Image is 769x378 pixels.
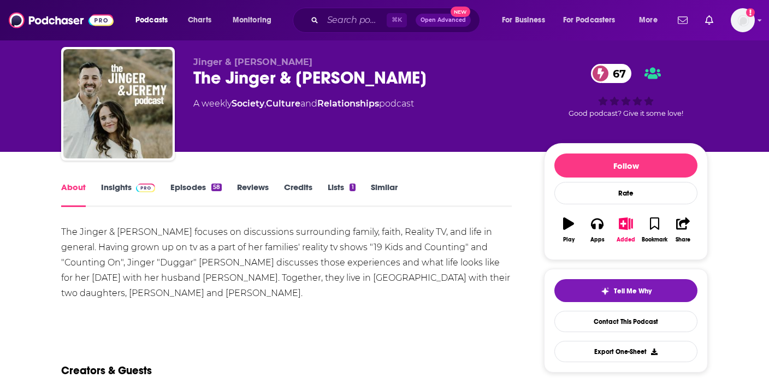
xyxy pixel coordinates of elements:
[554,279,697,302] button: tell me why sparkleTell Me Why
[387,13,407,27] span: ⌘ K
[563,13,616,28] span: For Podcasters
[746,8,755,17] svg: Add a profile image
[9,10,114,31] img: Podchaser - Follow, Share and Rate Podcasts
[617,237,635,243] div: Added
[193,97,414,110] div: A weekly podcast
[193,57,312,67] span: Jinger & [PERSON_NAME]
[135,13,168,28] span: Podcasts
[233,13,271,28] span: Monitoring
[128,11,182,29] button: open menu
[602,64,631,83] span: 67
[266,98,300,109] a: Culture
[731,8,755,32] span: Logged in as antonettefrontgate
[631,11,671,29] button: open menu
[371,182,398,207] a: Similar
[591,64,631,83] a: 67
[554,210,583,250] button: Play
[416,14,471,27] button: Open AdvancedNew
[554,153,697,178] button: Follow
[328,182,355,207] a: Lists1
[640,210,669,250] button: Bookmark
[601,287,610,296] img: tell me why sparkle
[264,98,266,109] span: ,
[556,11,631,29] button: open menu
[614,287,652,296] span: Tell Me Why
[101,182,155,207] a: InsightsPodchaser Pro
[211,184,222,191] div: 58
[639,13,658,28] span: More
[612,210,640,250] button: Added
[569,109,683,117] span: Good podcast? Give it some love!
[554,341,697,362] button: Export One-Sheet
[544,57,708,125] div: 67Good podcast? Give it some love!
[502,13,545,28] span: For Business
[451,7,470,17] span: New
[61,182,86,207] a: About
[731,8,755,32] img: User Profile
[61,225,512,301] div: The Jinger & [PERSON_NAME] focuses on discussions surrounding family, faith, Reality TV, and life...
[323,11,387,29] input: Search podcasts, credits, & more...
[731,8,755,32] button: Show profile menu
[563,237,575,243] div: Play
[188,13,211,28] span: Charts
[590,237,605,243] div: Apps
[350,184,355,191] div: 1
[232,98,264,109] a: Society
[673,11,692,29] a: Show notifications dropdown
[61,364,152,377] h2: Creators & Guests
[583,210,611,250] button: Apps
[494,11,559,29] button: open menu
[669,210,697,250] button: Share
[642,237,667,243] div: Bookmark
[317,98,379,109] a: Relationships
[237,182,269,207] a: Reviews
[181,11,218,29] a: Charts
[225,11,286,29] button: open menu
[554,182,697,204] div: Rate
[170,182,222,207] a: Episodes58
[554,311,697,332] a: Contact This Podcast
[303,8,490,33] div: Search podcasts, credits, & more...
[63,49,173,158] img: The Jinger & Jeremy Podcast
[701,11,718,29] a: Show notifications dropdown
[284,182,312,207] a: Credits
[300,98,317,109] span: and
[676,237,690,243] div: Share
[136,184,155,192] img: Podchaser Pro
[421,17,466,23] span: Open Advanced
